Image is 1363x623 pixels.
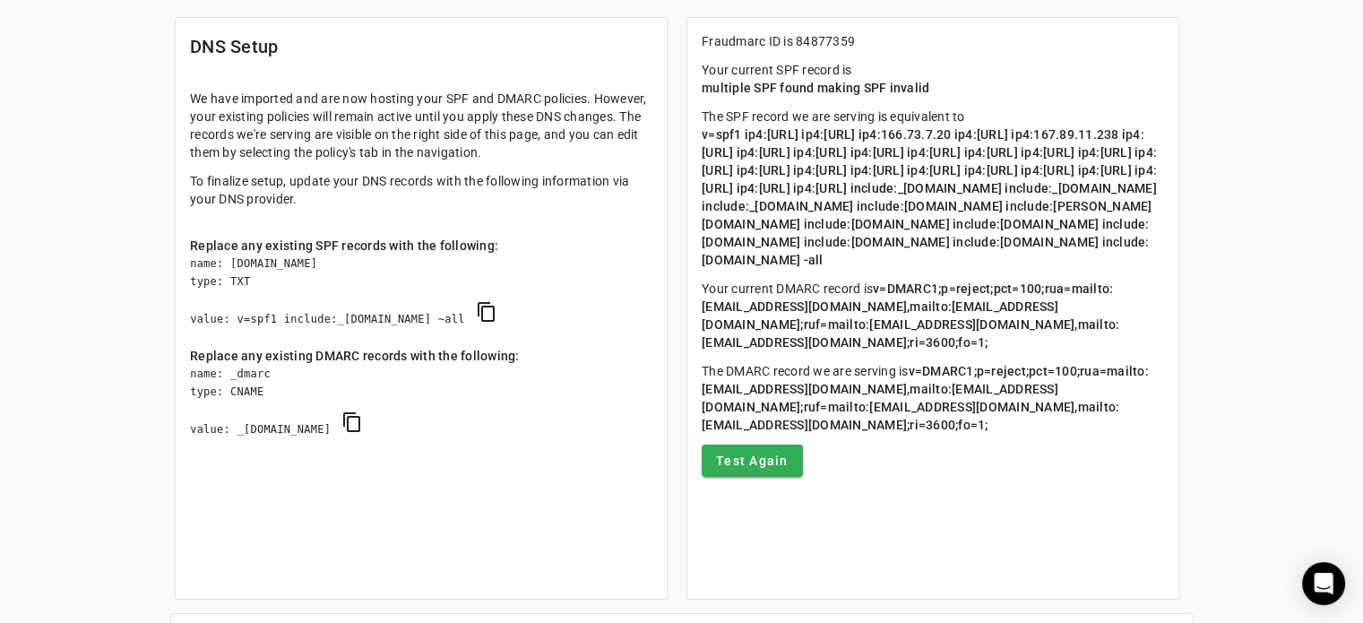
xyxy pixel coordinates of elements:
[1302,562,1345,605] div: Open Intercom Messenger
[702,364,1149,432] span: v=DMARC1;p=reject;pct=100;rua=mailto:[EMAIL_ADDRESS][DOMAIN_NAME],mailto:[EMAIL_ADDRESS][DOMAIN_N...
[190,255,652,347] div: name: [DOMAIN_NAME] type: TXT value: v=spf1 include:_[DOMAIN_NAME] ~all
[190,237,652,255] div: Replace any existing SPF records with the following:
[702,32,1164,50] p: Fraudmarc ID is 84877359
[331,401,374,444] button: copy DMARC
[190,90,652,161] p: We have imported and are now hosting your SPF and DMARC policies. However, your existing policies...
[716,452,789,470] span: Test Again
[190,365,652,457] div: name: _dmarc type: CNAME value: _[DOMAIN_NAME]
[702,81,929,95] span: multiple SPF found making SPF invalid
[702,281,1119,350] span: v=DMARC1;p=reject;pct=100;rua=mailto:[EMAIL_ADDRESS][DOMAIN_NAME],mailto:[EMAIL_ADDRESS][DOMAIN_N...
[702,108,1164,269] p: The SPF record we are serving is equivalent to
[465,290,508,333] button: copy SPF
[702,280,1164,351] p: Your current DMARC record is
[702,362,1164,434] p: The DMARC record we are serving is
[190,347,652,365] div: Replace any existing DMARC records with the following:
[702,445,803,477] button: Test Again
[190,32,278,61] mat-card-title: DNS Setup
[702,127,1160,267] span: v=spf1 ip4:[URL] ip4:[URL] ip4:166.73.7.20 ip4:[URL] ip4:167.89.11.238 ip4:[URL] ip4:[URL] ip4:[U...
[702,61,1164,97] p: Your current SPF record is
[190,172,652,208] p: To finalize setup, update your DNS records with the following information via your DNS provider.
